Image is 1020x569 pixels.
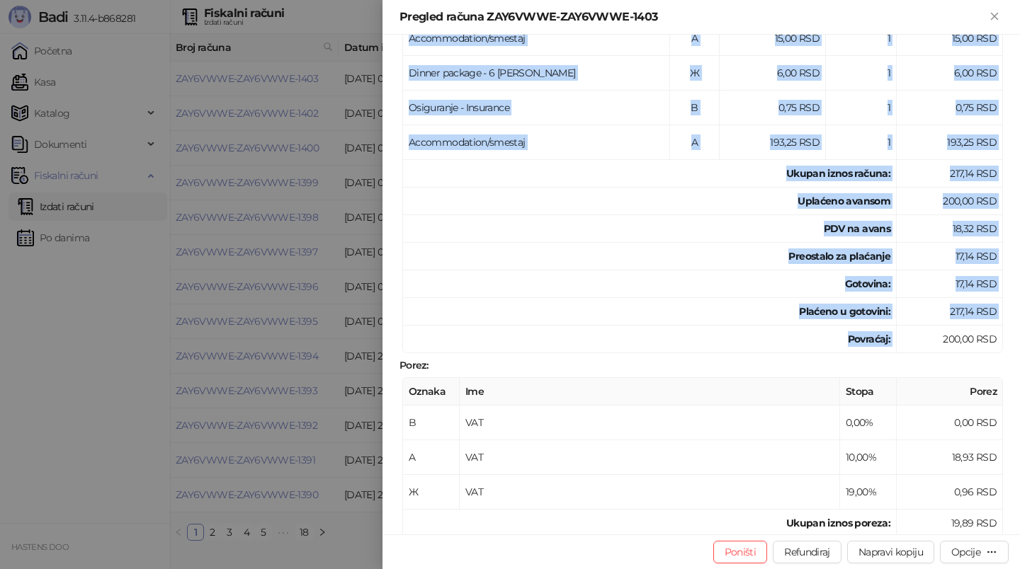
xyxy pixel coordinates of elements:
th: Porez [897,378,1003,406]
td: 0,00 RSD [897,406,1003,440]
strong: Povraćaj: [848,333,890,345]
td: 193,25 RSD [897,125,1003,160]
div: Pregled računa ZAY6VWWE-ZAY6VWWE-1403 [399,8,986,25]
td: VAT [460,406,840,440]
th: Stopa [840,378,897,406]
td: 17,14 RSD [897,270,1003,298]
td: B [670,91,720,125]
td: 0,75 RSD [897,91,1003,125]
strong: Gotovina : [845,277,890,290]
button: Opcije [940,541,1009,563]
span: Napravi kopiju [858,546,923,558]
button: Napravi kopiju [847,541,934,563]
td: Accommodation/smestaj [403,125,670,160]
strong: Ukupan iznos računa : [786,167,890,180]
td: B [403,406,460,440]
td: VAT [460,475,840,510]
td: 200,00 RSD [897,188,1003,215]
button: Refundiraj [773,541,841,563]
th: Oznaka [403,378,460,406]
td: 1 [826,125,897,160]
button: Poništi [713,541,768,563]
td: 19,89 RSD [897,510,1003,537]
td: 18,93 RSD [897,440,1003,475]
td: 200,00 RSD [897,326,1003,353]
strong: Preostalo za plaćanje [788,250,890,263]
strong: Ukupan iznos poreza: [786,517,890,529]
th: Ime [460,378,840,406]
strong: Porez : [399,359,428,372]
strong: Plaćeno u gotovini: [799,305,890,318]
div: Opcije [951,546,980,558]
td: 1 [826,56,897,91]
td: A [403,440,460,475]
td: Ж [403,475,460,510]
td: Accommodation/smestaj [403,21,670,56]
td: 15,00 RSD [897,21,1003,56]
td: 0,00% [840,406,897,440]
td: Dinner package - 6 [PERSON_NAME] [403,56,670,91]
td: Osiguranje - Insurance [403,91,670,125]
td: 10,00% [840,440,897,475]
td: 17,14 RSD [897,243,1003,270]
td: Ж [670,56,720,91]
td: 217,14 RSD [897,160,1003,188]
td: A [670,21,720,56]
td: 0,75 RSD [720,91,826,125]
td: 19,00% [840,475,897,510]
td: 0,96 RSD [897,475,1003,510]
strong: Uplaćeno avansom [798,195,890,207]
td: 18,32 RSD [897,215,1003,243]
td: 1 [826,21,897,56]
td: A [670,125,720,160]
strong: PDV na avans [824,222,890,235]
td: 6,00 RSD [720,56,826,91]
td: 217,14 RSD [897,298,1003,326]
td: 193,25 RSD [720,125,826,160]
td: VAT [460,440,840,475]
button: Zatvori [986,8,1003,25]
td: 6,00 RSD [897,56,1003,91]
td: 1 [826,91,897,125]
td: 15,00 RSD [720,21,826,56]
